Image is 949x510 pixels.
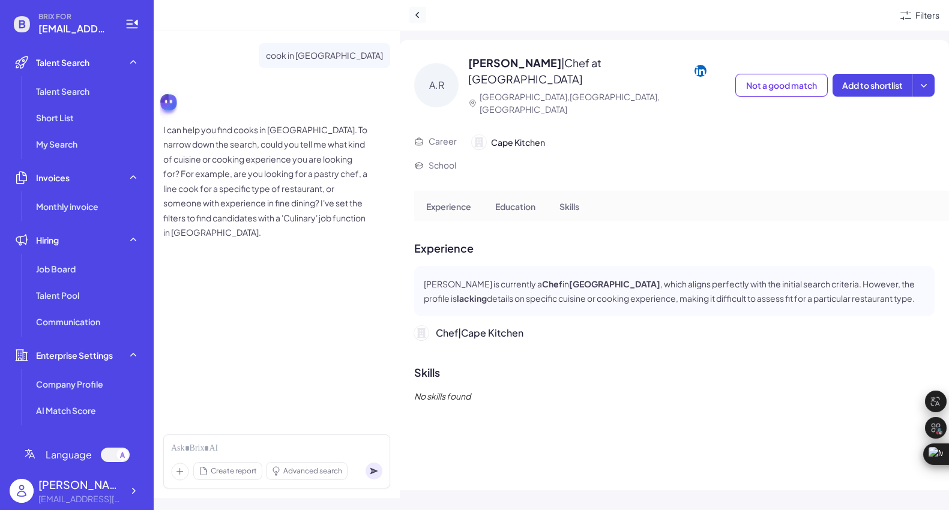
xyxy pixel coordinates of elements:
span: Monthly invoice [36,200,98,212]
span: Talent Pool [36,289,79,301]
span: Company Profile [36,378,103,390]
div: A.R [414,63,459,107]
span: Add to shortlist [842,80,903,91]
p: Chef | Cape Kitchen [436,326,935,340]
p: Skills [559,200,579,213]
span: Create report [211,466,257,476]
span: Advanced search [283,466,342,476]
div: hao.fu@joinbrix.com [38,493,122,505]
span: BRIX FOR [38,12,110,22]
span: Cape Kitchen [491,136,545,149]
p: [PERSON_NAME] is currently a in , which aligns perfectly with the initial search criteria. Howeve... [424,277,925,305]
span: Short List [36,112,74,124]
span: Invoices [36,172,70,184]
p: Experience [414,240,935,256]
span: Talent Search [36,56,89,68]
div: Hao Fu [38,476,122,493]
p: Experience [426,200,471,213]
span: Communication [36,316,100,328]
span: Job Board [36,263,76,275]
p: [GEOGRAPHIC_DATA],[GEOGRAPHIC_DATA],[GEOGRAPHIC_DATA] [480,91,726,116]
span: [PERSON_NAME] [468,56,561,70]
p: No skills found [414,390,935,403]
p: Education [495,200,535,213]
button: Add to shortlist [833,74,912,97]
p: Career [429,135,457,148]
strong: [GEOGRAPHIC_DATA] [569,278,660,289]
div: Filters [915,9,939,22]
button: Not a good match [735,74,828,97]
span: AI Match Score [36,404,96,416]
p: School [429,159,456,172]
span: Talent Search [36,85,89,97]
strong: lacking [457,293,487,304]
img: user_logo.png [10,479,34,503]
span: Language [46,448,92,462]
span: Enterprise Settings [36,349,113,361]
span: Not a good match [746,80,817,91]
span: My Search [36,138,77,150]
p: I can help you find cooks in [GEOGRAPHIC_DATA]. To narrow down the search, could you tell me what... [163,122,367,240]
span: hao.fu@joinbrix.com [38,22,110,36]
span: Hiring [36,234,59,246]
strong: Chef [542,278,562,289]
p: cook in [GEOGRAPHIC_DATA] [266,48,383,63]
p: Skills [414,364,935,380]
